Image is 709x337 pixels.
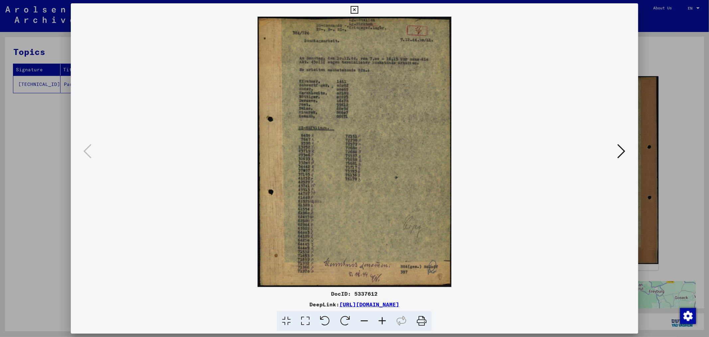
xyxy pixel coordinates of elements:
[93,17,615,287] img: 001.jpg
[339,301,399,308] a: [URL][DOMAIN_NAME]
[71,300,638,308] div: DeepLink:
[71,290,638,298] div: DocID: 5337612
[680,308,696,324] div: Change consent
[680,308,696,324] img: Change consent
